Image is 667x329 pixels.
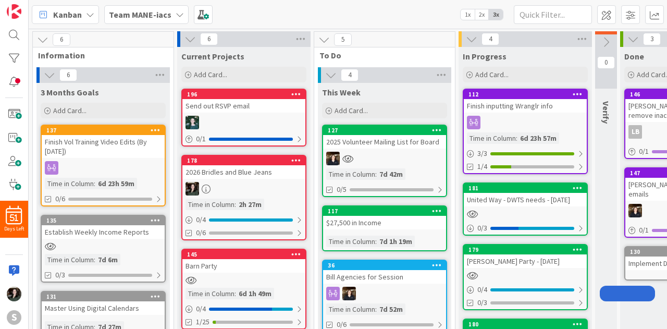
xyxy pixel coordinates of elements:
span: 6 [59,69,77,81]
span: 3 Months Goals [41,87,99,98]
span: : [234,199,236,210]
div: 112Finish inputting Wranglr info [464,90,587,113]
div: Finish inputting Wranglr info [464,99,587,113]
span: Add Card... [335,106,368,115]
div: Time in Column [45,178,94,189]
div: 196Send out RSVP email [182,90,305,113]
div: 145Barn Party [182,250,305,273]
div: 0/4 [182,302,305,315]
div: Send out RSVP email [182,99,305,113]
span: 6 [200,33,218,45]
span: Done [624,51,644,62]
span: Information [38,50,160,60]
div: Barn Party [182,259,305,273]
div: Time in Column [186,199,234,210]
span: 3 / 3 [477,148,487,159]
div: 1272025 Volunteer Mailing List for Board [323,126,446,149]
span: 0 / 1 [639,225,649,236]
span: : [516,132,517,144]
div: 131 [46,293,165,300]
div: 36Bill Agencies for Session [323,261,446,284]
img: KS [628,204,642,217]
img: KS [342,287,356,300]
span: 4 [341,69,359,81]
img: KM [186,116,199,129]
span: : [234,288,236,299]
div: Time in Column [326,236,375,247]
span: 1/25 [196,316,209,327]
div: 7d 6m [95,254,120,265]
img: Visit kanbanzone.com [7,4,21,19]
div: 6d 23h 57m [517,132,559,144]
div: 178 [187,157,305,164]
span: This Week [322,87,361,98]
div: 145 [182,250,305,259]
span: 0 / 3 [477,223,487,234]
div: 137Finish Vol Training Video Edits (By [DATE]) [42,126,165,158]
div: 135 [42,216,165,225]
div: 196 [182,90,305,99]
span: 51 [10,214,18,222]
span: Add Card... [194,70,227,79]
div: 0/4 [464,283,587,296]
span: 0 / 4 [196,214,206,225]
span: : [375,236,377,247]
span: 4 [481,33,499,45]
div: 0/4 [182,213,305,226]
div: 196 [187,91,305,98]
div: 181United Way - DWTS needs - [DATE] [464,184,587,206]
div: 2025 Volunteer Mailing List for Board [323,135,446,149]
span: 0/3 [55,270,65,281]
div: United Way - DWTS needs - [DATE] [464,193,587,206]
div: 7d 52m [377,303,405,315]
div: 1782026 Bridles and Blue Jeans [182,156,305,179]
div: 135Establish Weekly Income Reports [42,216,165,239]
span: Kanban [53,8,82,21]
div: KM [182,116,305,129]
div: 6d 1h 49m [236,288,274,299]
div: 6d 23h 59m [95,178,137,189]
span: 0 / 4 [477,284,487,295]
div: 181 [464,184,587,193]
div: KS [323,287,446,300]
span: : [375,168,377,180]
div: 178 [182,156,305,165]
div: 181 [468,185,587,192]
div: 180 [464,320,587,329]
div: 135 [46,217,165,224]
img: AB [7,287,21,301]
div: Time in Column [186,288,234,299]
span: Current Projects [181,51,244,62]
div: Bill Agencies for Session [323,270,446,284]
div: Time in Column [467,132,516,144]
div: 0/3 [464,222,587,235]
div: KS [323,152,446,165]
div: 179 [468,246,587,253]
div: 179 [464,245,587,254]
div: 117$27,500 in Income [323,206,446,229]
div: 180 [468,321,587,328]
div: Finish Vol Training Video Edits (By [DATE]) [42,135,165,158]
div: Master Using Digital Calendars [42,301,165,315]
div: [PERSON_NAME] Party - [DATE] [464,254,587,268]
div: 137 [42,126,165,135]
div: 127 [323,126,446,135]
div: 7d 1h 19m [377,236,415,247]
div: 179[PERSON_NAME] Party - [DATE] [464,245,587,268]
div: 0/1 [182,132,305,145]
div: $27,500 in Income [323,216,446,229]
span: 0/6 [196,227,206,238]
span: To Do [319,50,442,60]
span: 0/6 [55,193,65,204]
div: 112 [464,90,587,99]
span: 1x [461,9,475,20]
div: Time in Column [326,168,375,180]
span: 5 [334,33,352,46]
div: 2026 Bridles and Blue Jeans [182,165,305,179]
div: LB [628,125,642,139]
span: Add Card... [475,70,509,79]
span: Add Card... [53,106,87,115]
div: 131 [42,292,165,301]
span: In Progress [463,51,507,62]
span: : [94,254,95,265]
